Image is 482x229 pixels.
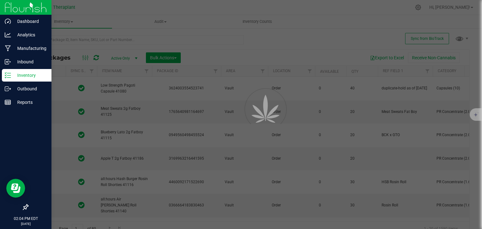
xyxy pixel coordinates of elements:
p: Manufacturing [11,45,49,52]
inline-svg: Manufacturing [5,45,11,51]
p: 02:04 PM EDT [3,216,49,221]
p: Inbound [11,58,49,66]
inline-svg: Inbound [5,59,11,65]
inline-svg: Dashboard [5,18,11,24]
inline-svg: Inventory [5,72,11,78]
inline-svg: Reports [5,99,11,105]
p: Analytics [11,31,49,39]
p: [DATE] [3,221,49,226]
inline-svg: Analytics [5,32,11,38]
p: Outbound [11,85,49,93]
inline-svg: Outbound [5,86,11,92]
iframe: Resource center [6,179,25,198]
p: Inventory [11,72,49,79]
p: Dashboard [11,18,49,25]
p: Reports [11,99,49,106]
